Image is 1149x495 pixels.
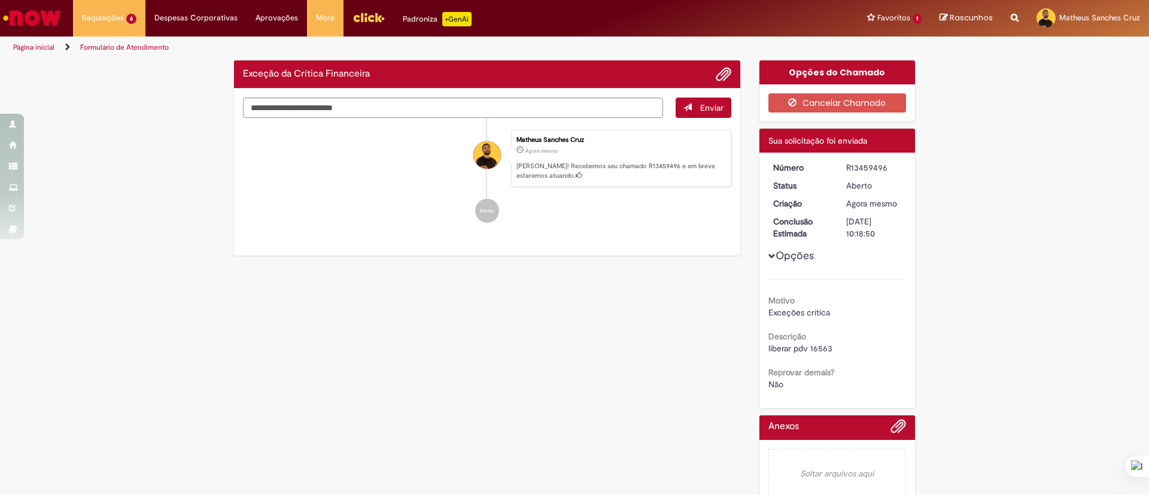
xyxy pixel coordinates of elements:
[764,215,838,239] dt: Conclusão Estimada
[846,215,902,239] div: [DATE] 10:18:50
[768,307,830,318] span: Exceções crítica
[764,162,838,174] dt: Número
[700,102,724,113] span: Enviar
[316,12,335,24] span: More
[473,141,501,169] div: Matheus Sanches Cruz
[764,180,838,192] dt: Status
[442,12,472,26] p: +GenAi
[403,12,472,26] div: Padroniza
[9,37,757,59] ul: Trilhas de página
[768,367,834,378] b: Reprovar demais?
[676,98,731,118] button: Enviar
[764,198,838,209] dt: Criação
[877,12,910,24] span: Favoritos
[126,14,136,24] span: 6
[525,147,558,154] span: Agora mesmo
[846,198,897,209] span: Agora mesmo
[846,198,897,209] time: 28/08/2025 17:18:46
[768,343,832,354] span: liberar pdv 16563
[256,12,298,24] span: Aprovações
[82,12,124,24] span: Requisições
[516,136,725,144] div: Matheus Sanches Cruz
[243,98,663,118] textarea: Digite sua mensagem aqui...
[890,418,906,440] button: Adicionar anexos
[768,331,806,342] b: Descrição
[768,421,799,432] h2: Anexos
[913,14,922,24] span: 1
[768,295,795,306] b: Motivo
[1059,13,1140,23] span: Matheus Sanches Cruz
[525,147,558,154] time: 28/08/2025 17:18:46
[768,93,907,113] button: Cancelar Chamado
[243,118,731,235] ul: Histórico de tíquete
[154,12,238,24] span: Despesas Corporativas
[846,198,902,209] div: 28/08/2025 17:18:46
[243,130,731,187] li: Matheus Sanches Cruz
[768,135,867,146] span: Sua solicitação foi enviada
[1,6,63,30] img: ServiceNow
[716,66,731,82] button: Adicionar anexos
[516,162,725,180] p: [PERSON_NAME]! Recebemos seu chamado R13459496 e em breve estaremos atuando.
[759,60,916,84] div: Opções do Chamado
[13,42,54,52] a: Página inicial
[846,180,902,192] div: Aberto
[768,379,783,390] span: Não
[940,13,993,24] a: Rascunhos
[243,69,370,80] h2: Exceção da Crítica Financeira Histórico de tíquete
[950,12,993,23] span: Rascunhos
[352,8,385,26] img: click_logo_yellow_360x200.png
[80,42,169,52] a: Formulário de Atendimento
[846,162,902,174] div: R13459496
